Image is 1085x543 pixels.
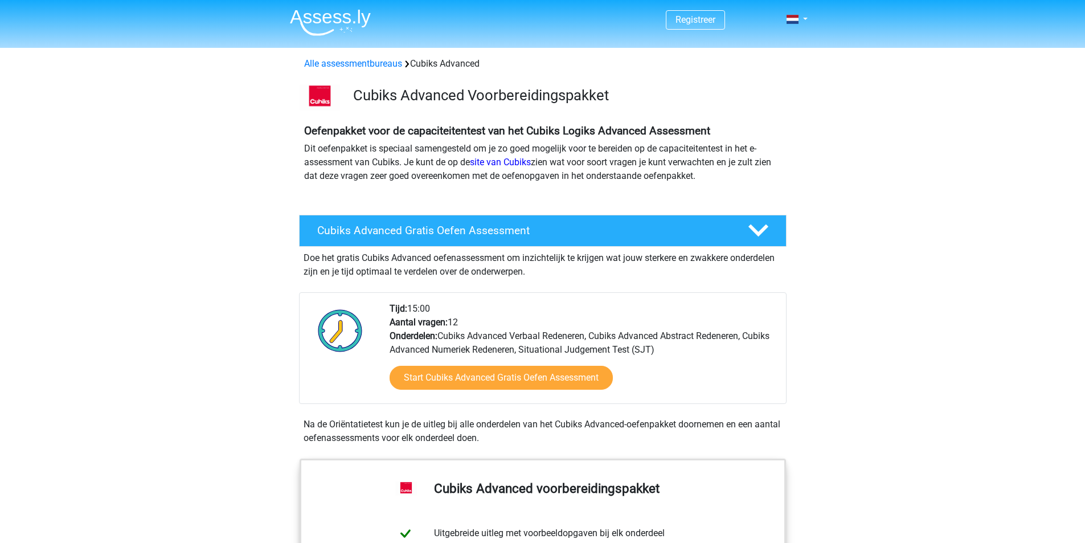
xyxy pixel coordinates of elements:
[390,317,448,328] b: Aantal vragen:
[300,57,786,71] div: Cubiks Advanced
[304,124,710,137] b: Oefenpakket voor de capaciteitentest van het Cubiks Logiks Advanced Assessment
[675,14,715,25] a: Registreer
[317,224,730,237] h4: Cubiks Advanced Gratis Oefen Assessment
[353,87,777,104] h3: Cubiks Advanced Voorbereidingspakket
[304,58,402,69] a: Alle assessmentbureaus
[390,330,437,341] b: Onderdelen:
[304,142,781,183] p: Dit oefenpakket is speciaal samengesteld om je zo goed mogelijk voor te bereiden op de capaciteit...
[470,157,531,168] a: site van Cubiks
[390,366,613,390] a: Start Cubiks Advanced Gratis Oefen Assessment
[300,84,340,111] img: logo-cubiks-300x193.png
[390,303,407,314] b: Tijd:
[299,247,787,279] div: Doe het gratis Cubiks Advanced oefenassessment om inzichtelijk te krijgen wat jouw sterkere en zw...
[294,215,791,247] a: Cubiks Advanced Gratis Oefen Assessment
[381,302,785,403] div: 15:00 12 Cubiks Advanced Verbaal Redeneren, Cubiks Advanced Abstract Redeneren, Cubiks Advanced N...
[299,418,787,445] div: Na de Oriëntatietest kun je de uitleg bij alle onderdelen van het Cubiks Advanced-oefenpakket doo...
[312,302,369,359] img: Klok
[290,9,371,36] img: Assessly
